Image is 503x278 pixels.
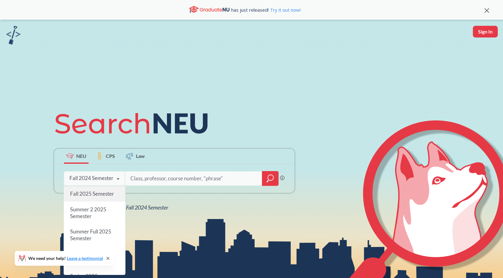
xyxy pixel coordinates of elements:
[70,250,106,264] span: Summer 1 2025 Semester
[69,204,168,211] span: View all classes for
[70,206,106,219] span: Summer 2 2025 Semester
[28,256,103,260] span: We need your help!
[69,175,113,182] div: Fall 2024 Semester
[267,174,274,183] svg: magnifying glass
[130,172,258,185] input: Class, professor, course number, "phrase"
[136,152,145,159] span: Law
[70,228,111,241] span: Summer Full 2025 Semester
[67,256,103,261] a: Leave a testimonial
[6,26,21,46] a: sandbox logo
[269,7,301,13] a: Try it out now!
[6,26,21,45] img: sandbox logo
[114,204,168,211] span: NEU Fall 2024 Semester
[106,152,115,159] span: CPS
[473,26,498,37] button: Sign In
[70,190,114,197] span: Fall 2025 Semester
[76,152,86,159] span: NEU
[262,171,279,186] div: magnifying glass
[231,6,301,13] span: has just released!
